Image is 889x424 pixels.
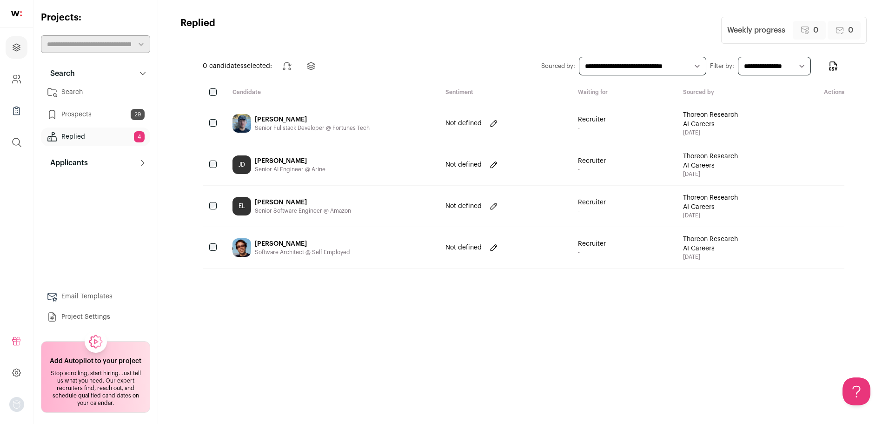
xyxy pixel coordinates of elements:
[6,68,27,90] a: Company and ATS Settings
[571,88,676,97] div: Waiting for
[541,62,575,70] label: Sourced by:
[683,235,743,253] span: Thoreon Research AI Careers
[41,105,150,124] a: Prospects29
[255,124,370,132] div: Senior Fullstack Developer @ Fortunes Tech
[578,124,606,132] span: -
[41,11,150,24] h2: Projects:
[11,11,22,16] img: wellfound-shorthand-0d5821cbd27db2630d0214b213865d53afaa358527fdda9d0ea32b1df1b89c2c.svg
[811,88,844,97] div: Actions
[50,357,141,366] h2: Add Autopilot to your project
[6,36,27,59] a: Projects
[232,114,251,133] img: 235a3c446fde82a1dba44d4120e8b4f97791da170159bda5b9d17c18c397a469
[710,62,734,70] label: Filter by:
[232,155,251,174] div: JD
[445,119,482,128] p: Not defined
[683,110,743,129] span: Thoreon Research AI Careers
[813,25,818,36] span: 0
[445,160,482,169] p: Not defined
[578,198,606,207] span: Recruiter
[683,152,743,170] span: Thoreon Research AI Careers
[683,253,743,261] span: [DATE]
[134,131,145,142] span: 4
[445,243,482,252] p: Not defined
[47,370,144,407] div: Stop scrolling, start hiring. Just tell us what you need. Our expert recruiters find, reach out, ...
[578,115,606,124] span: Recruiter
[445,202,482,211] p: Not defined
[6,100,27,122] a: Company Lists
[255,115,370,124] div: [PERSON_NAME]
[41,83,150,101] a: Search
[45,68,75,79] p: Search
[255,207,351,215] div: Senior Software Engineer @ Amazon
[225,88,438,97] div: Candidate
[41,341,150,413] a: Add Autopilot to your project Stop scrolling, start hiring. Just tell us what you need. Our exper...
[578,156,606,166] span: Recruiter
[255,156,325,166] div: [PERSON_NAME]
[843,377,870,405] iframe: Help Scout Beacon - Open
[9,397,24,412] button: Open dropdown
[848,25,853,36] span: 0
[578,207,606,215] span: -
[41,128,150,146] a: Replied4
[578,166,606,173] span: -
[683,170,743,178] span: [DATE]
[255,239,350,249] div: [PERSON_NAME]
[255,166,325,173] div: Senior AI Engineer @ Arine
[438,88,571,97] div: Sentiment
[203,61,272,71] span: selected:
[180,17,215,44] h1: Replied
[203,63,244,69] span: 0 candidates
[41,308,150,326] a: Project Settings
[822,55,844,77] button: Export to CSV
[232,197,251,215] div: EL
[255,249,350,256] div: Software Architect @ Self Employed
[9,397,24,412] img: nopic.png
[41,64,150,83] button: Search
[578,249,606,256] span: -
[41,287,150,306] a: Email Templates
[131,109,145,120] span: 29
[41,154,150,172] button: Applicants
[676,88,811,97] div: Sourced by
[232,238,251,257] img: 7e9fe7f7d6fbad35298b23f71153354118302eeb84039e12669c4fdb83d5627a
[727,25,785,36] div: Weekly progress
[683,212,743,219] span: [DATE]
[683,193,743,212] span: Thoreon Research AI Careers
[45,157,88,168] p: Applicants
[255,198,351,207] div: [PERSON_NAME]
[683,129,743,136] span: [DATE]
[578,239,606,249] span: Recruiter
